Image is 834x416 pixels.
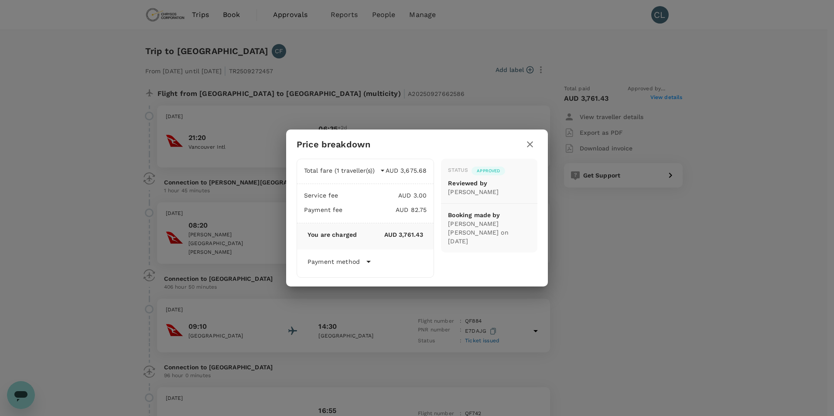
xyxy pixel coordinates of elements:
h6: Price breakdown [297,137,370,151]
p: [PERSON_NAME] [PERSON_NAME] on [DATE] [448,219,530,246]
p: Booking made by [448,211,530,219]
div: Status [448,166,468,175]
p: Payment method [308,257,360,266]
p: AUD 3,761.43 [357,230,423,239]
p: Total fare (1 traveller(s)) [304,166,375,175]
p: AUD 3,675.68 [385,166,427,175]
p: [PERSON_NAME] [448,188,530,196]
p: AUD 82.75 [343,205,427,214]
p: AUD 3.00 [338,191,427,200]
p: Payment fee [304,205,343,214]
p: You are charged [308,230,357,239]
button: Total fare (1 traveller(s)) [304,166,385,175]
p: Service fee [304,191,338,200]
span: Approved [472,168,505,174]
p: Reviewed by [448,179,530,188]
